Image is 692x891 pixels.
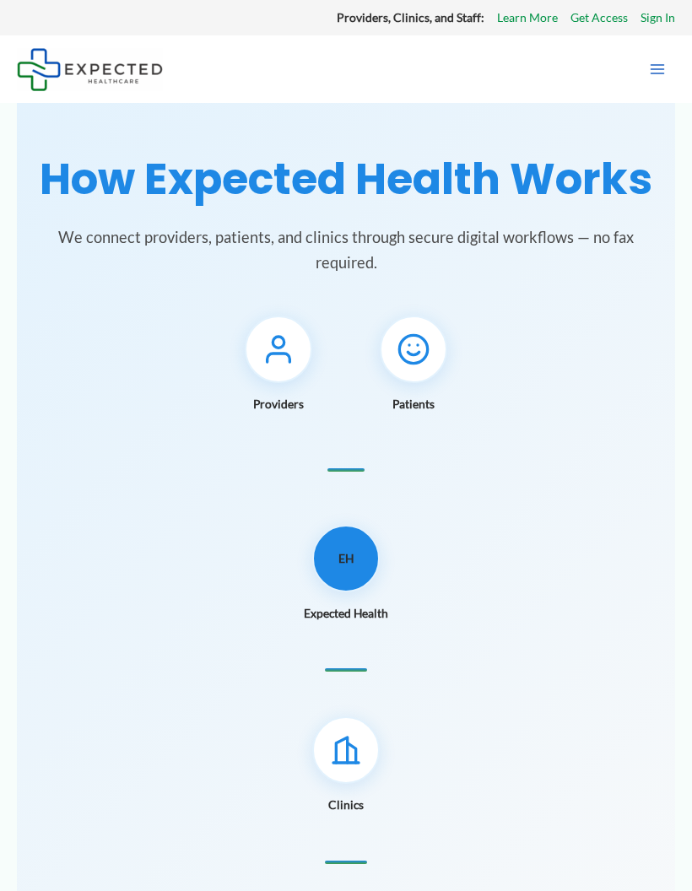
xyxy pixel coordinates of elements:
[328,794,364,816] span: Clinics
[497,7,558,29] a: Learn More
[337,10,484,24] strong: Providers, Clinics, and Staff:
[253,393,304,415] span: Providers
[570,7,628,29] a: Get Access
[640,51,675,87] button: Main menu toggle
[304,602,388,624] span: Expected Health
[37,225,655,274] p: We connect providers, patients, and clinics through secure digital workflows — no fax required.
[392,393,435,415] span: Patients
[37,154,655,205] h1: How Expected Health Works
[641,7,675,29] a: Sign In
[338,548,354,570] span: EH
[17,48,163,91] img: Expected Healthcare Logo - side, dark font, small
